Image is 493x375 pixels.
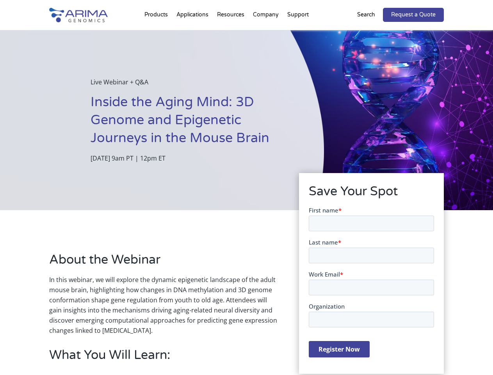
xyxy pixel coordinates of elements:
[91,153,285,163] p: [DATE] 9am PT | 12pm ET
[91,77,285,93] p: Live Webinar + Q&A
[49,8,108,22] img: Arima-Genomics-logo
[49,275,277,336] p: In this webinar, we will explore the dynamic epigenetic landscape of the adult mouse brain, highl...
[309,183,434,206] h2: Save Your Spot
[383,8,444,22] a: Request a Quote
[357,10,375,20] p: Search
[309,206,434,364] iframe: Form 1
[49,251,277,275] h2: About the Webinar
[49,346,277,370] h2: What You Will Learn:
[91,93,285,153] h1: Inside the Aging Mind: 3D Genome and Epigenetic Journeys in the Mouse Brain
